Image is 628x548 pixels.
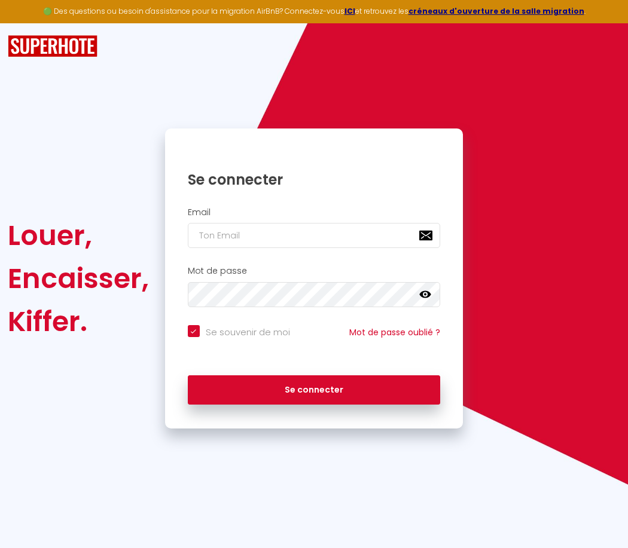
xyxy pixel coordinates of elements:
h1: Se connecter [188,170,441,189]
a: créneaux d'ouverture de la salle migration [408,6,584,16]
img: SuperHote logo [8,35,97,57]
div: Kiffer. [8,300,149,343]
h2: Mot de passe [188,266,441,276]
div: Louer, [8,214,149,257]
a: Mot de passe oublié ? [349,326,440,338]
a: ICI [345,6,355,16]
h2: Email [188,207,441,218]
button: Se connecter [188,375,441,405]
input: Ton Email [188,223,441,248]
div: Encaisser, [8,257,149,300]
